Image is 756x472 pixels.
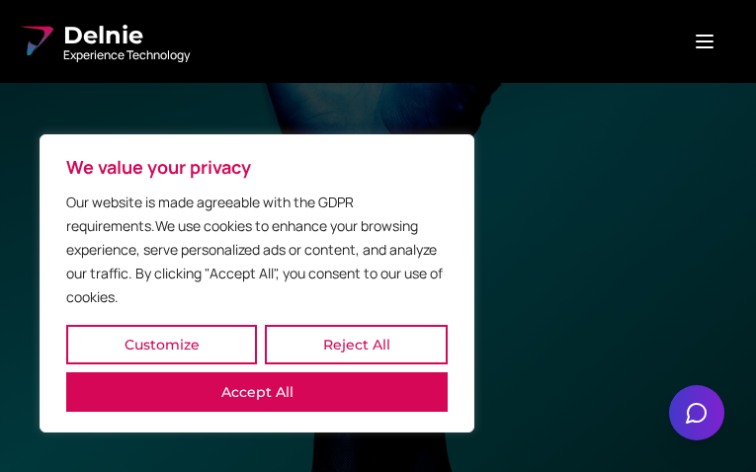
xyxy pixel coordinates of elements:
a: Delnie Logo Full [16,20,190,63]
button: Open menu [669,22,740,61]
p: We value your privacy [66,155,448,179]
span: Experience Technology [63,47,190,63]
button: Accept All [66,372,448,412]
button: Customize [66,325,257,364]
span: Delnie [63,20,190,51]
button: Reject All [265,325,448,364]
p: Our website is made agreeable with the GDPR requirements.We use cookies to enhance your browsing ... [66,191,448,309]
img: Delnie Logo [16,22,55,61]
button: Open chat [669,385,724,440]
